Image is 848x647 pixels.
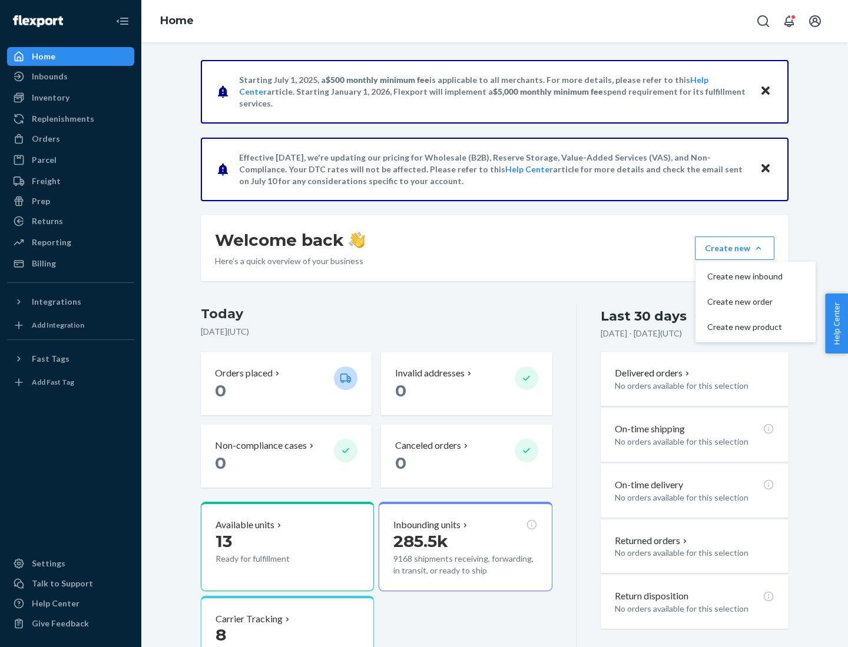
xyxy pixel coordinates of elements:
[395,439,461,452] p: Canceled orders
[32,598,79,609] div: Help Center
[111,9,134,33] button: Close Navigation
[825,294,848,353] button: Help Center
[216,518,274,532] p: Available units
[7,151,134,169] a: Parcel
[7,172,134,191] a: Freight
[215,381,226,401] span: 0
[13,15,63,27] img: Flexport logo
[698,315,813,340] button: Create new product
[215,255,365,267] p: Here’s a quick overview of your business
[201,326,552,338] p: [DATE] ( UTC )
[7,47,134,66] a: Home
[32,377,74,387] div: Add Fast Tag
[32,353,69,365] div: Fast Tags
[707,323,783,331] span: Create new product
[395,366,465,380] p: Invalid addresses
[216,531,232,551] span: 13
[32,71,68,82] div: Inbounds
[758,83,773,100] button: Close
[615,589,688,603] p: Return disposition
[32,175,61,187] div: Freight
[777,9,801,33] button: Open notifications
[7,554,134,573] a: Settings
[32,195,50,207] div: Prep
[695,236,774,260] button: Create newCreate new inboundCreate new orderCreate new product
[395,453,406,473] span: 0
[201,305,552,323] h3: Today
[615,422,685,436] p: On-time shipping
[201,425,372,488] button: Non-compliance cases 0
[393,531,448,551] span: 285.5k
[615,436,774,448] p: No orders available for this selection
[698,289,813,315] button: Create new order
[7,129,134,148] a: Orders
[216,612,283,626] p: Carrier Tracking
[215,366,273,380] p: Orders placed
[7,373,134,392] a: Add Fast Tag
[326,75,429,85] span: $500 monthly minimum fee
[493,86,603,96] span: $5,000 monthly minimum fee
[151,4,203,38] ol: breadcrumbs
[7,254,134,273] a: Billing
[751,9,775,33] button: Open Search Box
[601,328,682,339] p: [DATE] - [DATE] ( UTC )
[7,594,134,613] a: Help Center
[239,152,748,187] p: Effective [DATE], we're updating our pricing for Wholesale (B2B), Reserve Storage, Value-Added Se...
[160,14,194,27] a: Home
[707,298,783,306] span: Create new order
[615,492,774,503] p: No orders available for this selection
[32,296,81,308] div: Integrations
[201,502,374,591] button: Available units13Ready for fulfillment
[803,9,827,33] button: Open account menu
[32,92,69,104] div: Inventory
[601,307,687,325] div: Last 30 days
[505,164,553,174] a: Help Center
[615,603,774,615] p: No orders available for this selection
[7,192,134,211] a: Prep
[349,232,365,248] img: hand-wave emoji
[32,258,56,269] div: Billing
[615,380,774,392] p: No orders available for this selection
[758,161,773,178] button: Close
[615,534,690,548] button: Returned orders
[7,574,134,593] a: Talk to Support
[32,154,57,166] div: Parcel
[32,51,55,62] div: Home
[32,618,89,629] div: Give Feedback
[32,320,84,330] div: Add Integration
[393,553,537,576] p: 9168 shipments receiving, forwarding, in transit, or ready to ship
[215,439,307,452] p: Non-compliance cases
[7,233,134,252] a: Reporting
[7,349,134,368] button: Fast Tags
[381,425,552,488] button: Canceled orders 0
[32,113,94,125] div: Replenishments
[381,352,552,415] button: Invalid addresses 0
[32,133,60,145] div: Orders
[698,264,813,289] button: Create new inbound
[201,352,372,415] button: Orders placed 0
[7,212,134,231] a: Returns
[395,381,406,401] span: 0
[707,272,783,281] span: Create new inbound
[215,453,226,473] span: 0
[32,558,65,569] div: Settings
[7,67,134,86] a: Inbounds
[32,236,71,248] div: Reporting
[615,478,683,492] p: On-time delivery
[239,74,748,109] p: Starting July 1, 2025, a is applicable to all merchants. For more details, please refer to this a...
[379,502,552,591] button: Inbounding units285.5k9168 shipments receiving, forwarding, in transit, or ready to ship
[393,518,461,532] p: Inbounding units
[7,316,134,335] a: Add Integration
[215,229,365,251] h1: Welcome back
[216,553,324,565] p: Ready for fulfillment
[216,625,226,645] span: 8
[7,292,134,311] button: Integrations
[7,88,134,107] a: Inventory
[7,614,134,633] button: Give Feedback
[32,578,93,589] div: Talk to Support
[32,215,63,227] div: Returns
[615,366,692,380] button: Delivered orders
